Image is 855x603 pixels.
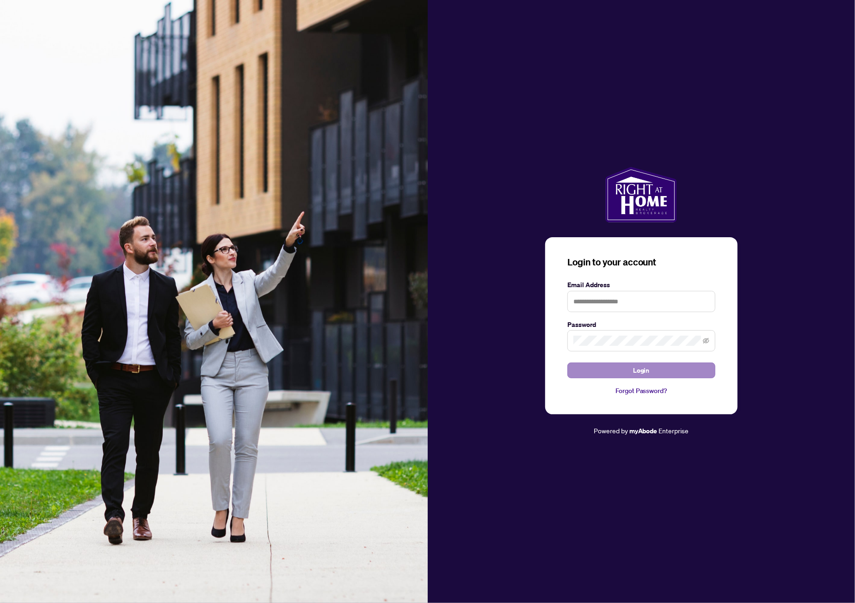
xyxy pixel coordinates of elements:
[659,426,689,435] span: Enterprise
[594,426,628,435] span: Powered by
[703,338,709,344] span: eye-invisible
[605,167,677,222] img: ma-logo
[633,363,650,378] span: Login
[567,280,715,290] label: Email Address
[567,256,715,269] h3: Login to your account
[629,426,658,436] a: myAbode
[567,363,715,378] button: Login
[567,320,715,330] label: Password
[567,386,715,396] a: Forgot Password?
